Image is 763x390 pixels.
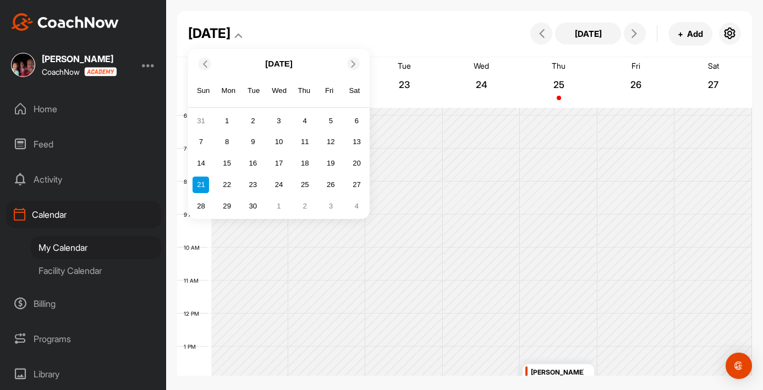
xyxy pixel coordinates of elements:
div: Choose Friday, September 12th, 2025 [322,134,339,150]
div: Choose Wednesday, September 3rd, 2025 [271,112,287,129]
div: Choose Saturday, September 13th, 2025 [349,134,365,150]
p: 23 [394,79,414,90]
div: Fri [322,84,337,98]
div: Choose Thursday, October 2nd, 2025 [297,197,313,214]
div: [DATE] [188,24,230,43]
span: + [678,28,683,40]
div: Choose Saturday, September 27th, 2025 [349,177,365,193]
div: 1 PM [177,343,207,350]
div: Sun [196,84,211,98]
p: Sat [708,61,719,70]
div: Choose Sunday, August 31st, 2025 [193,112,209,129]
div: Choose Sunday, September 28th, 2025 [193,197,209,214]
div: Open Intercom Messenger [726,353,752,379]
div: Choose Tuesday, September 2nd, 2025 [245,112,261,129]
button: +Add [668,22,712,46]
div: 7 AM [177,145,208,152]
div: Choose Thursday, September 11th, 2025 [297,134,313,150]
a: September 23, 2025 [366,57,443,108]
div: Tue [246,84,261,98]
div: 11 AM [177,277,210,284]
div: Choose Wednesday, September 17th, 2025 [271,155,287,172]
a: September 26, 2025 [597,57,674,108]
a: September 27, 2025 [675,57,752,108]
p: Tue [398,61,411,70]
div: Billing [6,290,161,317]
div: Choose Friday, September 26th, 2025 [322,177,339,193]
div: 9 AM [177,211,208,218]
div: 10 AM [177,244,211,251]
div: [PERSON_NAME] [42,54,117,63]
div: Choose Saturday, October 4th, 2025 [349,197,365,214]
button: [DATE] [555,23,621,45]
p: 24 [471,79,491,90]
div: 6 AM [177,112,208,119]
div: Feed [6,130,161,158]
div: Sat [348,84,362,98]
img: CoachNow acadmey [84,67,117,76]
div: Calendar [6,201,161,228]
div: Choose Thursday, September 25th, 2025 [297,177,313,193]
div: Mon [222,84,236,98]
div: Activity [6,166,161,193]
div: 12 PM [177,310,210,317]
div: Choose Wednesday, September 10th, 2025 [271,134,287,150]
div: Choose Sunday, September 7th, 2025 [193,134,209,150]
div: Home [6,95,161,123]
div: Choose Thursday, September 18th, 2025 [297,155,313,172]
div: Choose Saturday, September 20th, 2025 [349,155,365,172]
div: month 2025-09 [191,111,366,216]
div: Facility Calendar [31,259,161,282]
div: Choose Friday, October 3rd, 2025 [322,197,339,214]
p: Wed [474,61,489,70]
div: Choose Monday, September 22nd, 2025 [219,177,235,193]
div: Choose Tuesday, September 30th, 2025 [245,197,261,214]
div: Choose Monday, September 1st, 2025 [219,112,235,129]
div: Thu [297,84,311,98]
div: Choose Monday, September 8th, 2025 [219,134,235,150]
img: square_6b4fd35f0421c5e0c136cbee8ec6662a.jpg [11,53,35,77]
div: Choose Tuesday, September 9th, 2025 [245,134,261,150]
div: Programs [6,325,161,353]
p: Fri [632,61,640,70]
div: Library [6,360,161,388]
p: Thu [552,61,566,70]
div: Choose Monday, September 15th, 2025 [219,155,235,172]
div: Choose Wednesday, October 1st, 2025 [271,197,287,214]
div: My Calendar [31,236,161,259]
img: CoachNow [11,13,119,31]
p: [DATE] [265,58,293,70]
a: September 24, 2025 [443,57,520,108]
p: 25 [549,79,569,90]
div: Choose Tuesday, September 16th, 2025 [245,155,261,172]
div: Choose Sunday, September 14th, 2025 [193,155,209,172]
div: 8 AM [177,178,208,185]
div: CoachNow [42,67,117,76]
div: Choose Monday, September 29th, 2025 [219,197,235,214]
div: Choose Friday, September 19th, 2025 [322,155,339,172]
div: Choose Wednesday, September 24th, 2025 [271,177,287,193]
a: September 25, 2025 [520,57,597,108]
div: Choose Saturday, September 6th, 2025 [349,112,365,129]
div: Choose Thursday, September 4th, 2025 [297,112,313,129]
div: Choose Tuesday, September 23rd, 2025 [245,177,261,193]
div: Choose Friday, September 5th, 2025 [322,112,339,129]
p: 26 [626,79,646,90]
p: 27 [704,79,723,90]
div: Choose Sunday, September 21st, 2025 [193,177,209,193]
div: [PERSON_NAME] [531,366,584,379]
div: Wed [272,84,286,98]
